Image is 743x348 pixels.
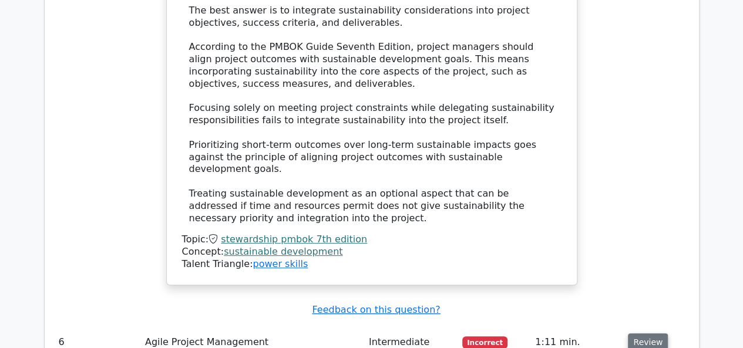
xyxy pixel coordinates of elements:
span: Incorrect [462,336,507,348]
a: sustainable development [224,246,342,257]
div: Talent Triangle: [182,234,562,270]
div: The best answer is to integrate sustainability considerations into project objectives, success cr... [189,5,554,224]
a: Feedback on this question? [312,304,440,315]
a: power skills [253,258,308,269]
div: Topic: [182,234,562,246]
div: Concept: [182,246,562,258]
a: stewardship pmbok 7th edition [221,234,367,245]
